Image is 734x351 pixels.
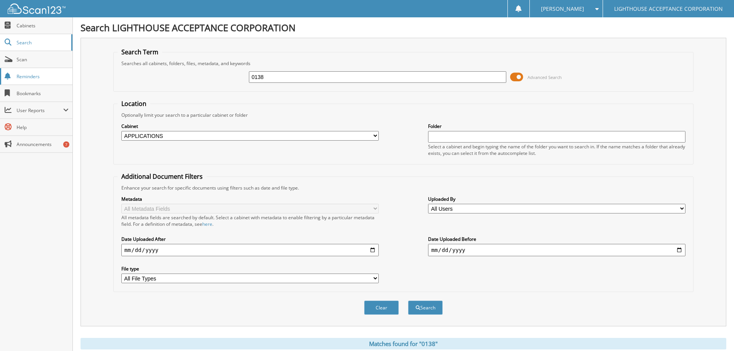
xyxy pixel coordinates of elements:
[527,74,562,80] span: Advanced Search
[364,301,399,315] button: Clear
[614,7,723,11] span: LIGHTHOUSE ACCEPTANCE CORPORATION
[17,141,69,148] span: Announcements
[121,236,379,242] label: Date Uploaded After
[118,60,689,67] div: Searches all cabinets, folders, files, metadata, and keywords
[121,244,379,256] input: start
[118,185,689,191] div: Enhance your search for specific documents using filters such as date and file type.
[17,39,67,46] span: Search
[8,3,66,14] img: scan123-logo-white.svg
[408,301,443,315] button: Search
[121,265,379,272] label: File type
[17,107,63,114] span: User Reports
[428,143,685,156] div: Select a cabinet and begin typing the name of the folder you want to search in. If the name match...
[17,73,69,80] span: Reminders
[121,214,379,227] div: All metadata fields are searched by default. Select a cabinet with metadata to enable filtering b...
[541,7,584,11] span: [PERSON_NAME]
[17,22,69,29] span: Cabinets
[81,338,726,349] div: Matches found for "0138"
[118,99,150,108] legend: Location
[17,124,69,131] span: Help
[17,90,69,97] span: Bookmarks
[118,48,162,56] legend: Search Term
[202,221,212,227] a: here
[121,123,379,129] label: Cabinet
[63,141,69,148] div: 7
[81,21,726,34] h1: Search LIGHTHOUSE ACCEPTANCE CORPORATION
[428,244,685,256] input: end
[17,56,69,63] span: Scan
[118,112,689,118] div: Optionally limit your search to a particular cabinet or folder
[428,196,685,202] label: Uploaded By
[428,123,685,129] label: Folder
[118,172,207,181] legend: Additional Document Filters
[428,236,685,242] label: Date Uploaded Before
[121,196,379,202] label: Metadata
